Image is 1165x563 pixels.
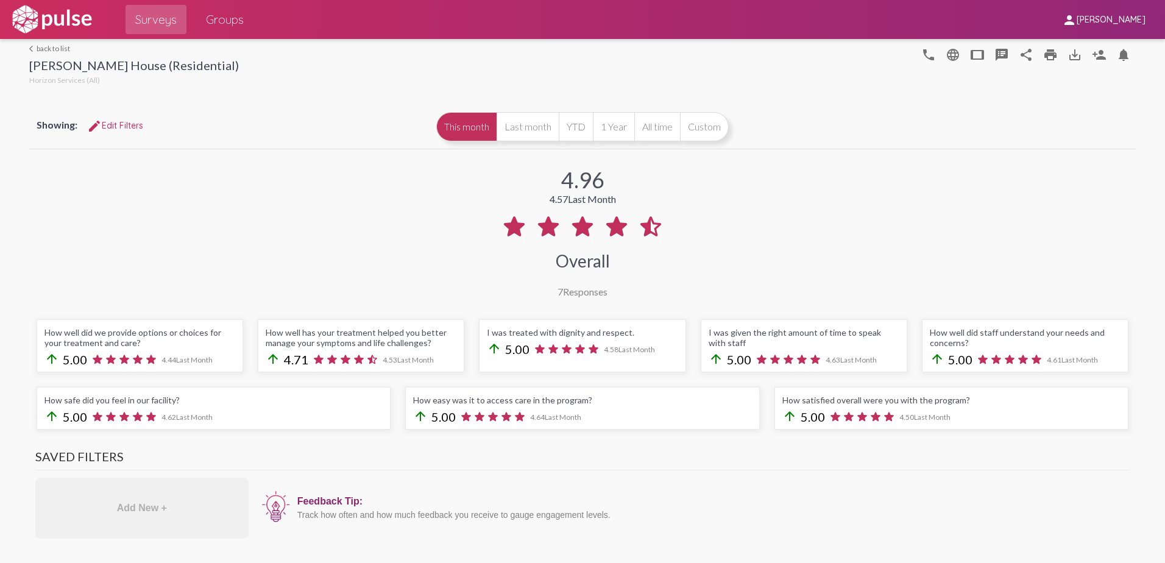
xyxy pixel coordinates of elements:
button: Share [1014,42,1038,66]
span: 5.00 [63,409,87,424]
span: 4.62 [161,413,213,422]
span: Last Month [914,413,951,422]
button: speaker_notes [990,42,1014,66]
span: Last Month [545,413,581,422]
mat-icon: Share [1019,48,1033,62]
div: I was treated with dignity and respect. [487,327,678,338]
button: language [916,42,941,66]
div: How well has your treatment helped you better manage your symptoms and life challenges? [266,327,456,348]
button: language [941,42,965,66]
a: back to list [29,44,239,53]
span: 4.58 [604,345,655,354]
mat-icon: arrow_upward [44,352,59,366]
span: 5.00 [431,409,456,424]
span: 4.61 [1047,355,1098,364]
a: Surveys [126,5,186,34]
div: How well did we provide options or choices for your treatment and care? [44,327,235,348]
span: 4.50 [899,413,951,422]
mat-icon: print [1043,48,1058,62]
button: Person [1087,42,1111,66]
span: 4.64 [530,413,581,422]
span: 4.53 [383,355,434,364]
button: Download [1063,42,1087,66]
mat-icon: tablet [970,48,985,62]
div: I was given the right amount of time to speak with staff [709,327,899,348]
span: 5.00 [505,342,529,356]
div: Overall [556,250,610,271]
mat-icon: arrow_upward [413,409,428,423]
span: Last Month [568,193,616,205]
mat-icon: Person [1092,48,1107,62]
span: 4.63 [826,355,877,364]
div: Track how often and how much feedback you receive to gauge engagement levels. [297,510,1124,520]
button: tablet [965,42,990,66]
img: icon12.png [261,490,291,524]
span: Last Month [176,355,213,364]
mat-icon: arrow_upward [487,341,501,356]
span: 5.00 [63,352,87,367]
button: Last month [497,112,559,141]
button: This month [436,112,497,141]
button: All time [634,112,680,141]
a: Groups [196,5,253,34]
span: Edit Filters [87,120,143,131]
span: 5.00 [948,352,972,367]
span: Last Month [840,355,877,364]
mat-icon: language [921,48,936,62]
h3: Saved Filters [35,449,1130,470]
span: Horizon Services (All) [29,76,100,85]
span: Groups [206,9,244,30]
button: Edit FiltersEdit Filters [77,115,153,136]
mat-icon: arrow_upward [930,352,944,366]
mat-icon: Bell [1116,48,1131,62]
button: YTD [559,112,593,141]
span: [PERSON_NAME] [1077,15,1146,26]
span: 7 [558,286,563,297]
div: Add New + [35,478,249,539]
span: 4.44 [161,355,213,364]
button: Custom [680,112,729,141]
div: Feedback Tip: [297,496,1124,507]
div: How well did staff understand your needs and concerns? [930,327,1121,348]
mat-icon: arrow_upward [709,352,723,366]
span: Last Month [618,345,655,354]
span: Showing: [37,119,77,130]
mat-icon: Edit Filters [87,119,102,133]
div: Responses [558,286,607,297]
mat-icon: language [946,48,960,62]
div: 4.96 [561,166,604,193]
span: Last Month [1061,355,1098,364]
div: 4.57 [550,193,616,205]
mat-icon: arrow_upward [782,409,797,423]
button: [PERSON_NAME] [1052,8,1155,30]
img: white-logo.svg [10,4,94,35]
mat-icon: arrow_upward [266,352,280,366]
mat-icon: speaker_notes [994,48,1009,62]
mat-icon: arrow_back_ios [29,45,37,52]
div: How satisfied overall were you with the program? [782,395,1121,405]
div: How safe did you feel in our facility? [44,395,383,405]
span: 5.00 [801,409,825,424]
button: Bell [1111,42,1136,66]
span: Last Month [176,413,213,422]
div: How easy was it to access care in the program? [413,395,751,405]
span: 4.71 [284,352,308,367]
button: 1 Year [593,112,634,141]
div: [PERSON_NAME] House (Residential) [29,58,239,76]
span: 5.00 [727,352,751,367]
mat-icon: person [1062,13,1077,27]
mat-icon: Download [1068,48,1082,62]
a: print [1038,42,1063,66]
span: Surveys [135,9,177,30]
mat-icon: arrow_upward [44,409,59,423]
span: Last Month [397,355,434,364]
